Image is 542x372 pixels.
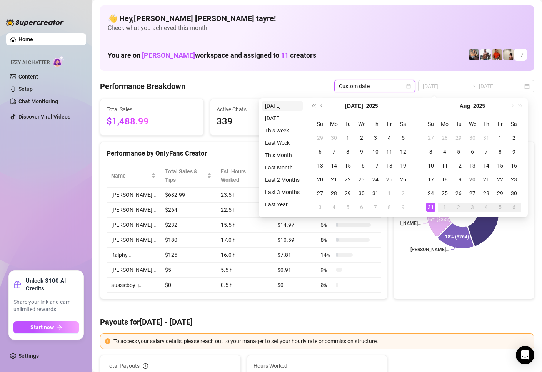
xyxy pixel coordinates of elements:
th: Fr [382,117,396,131]
span: 11 [281,51,289,59]
th: We [355,117,369,131]
div: 3 [426,147,435,156]
td: 2025-09-05 [493,200,507,214]
td: 2025-07-20 [313,173,327,186]
td: $180 [160,233,216,248]
div: 24 [371,175,380,184]
th: We [465,117,479,131]
a: Settings [18,353,39,359]
div: 23 [357,175,366,184]
td: Ralphy… [107,248,160,263]
th: Mo [327,117,341,131]
td: 2025-08-30 [507,186,521,200]
td: 2025-08-23 [507,173,521,186]
div: 18 [385,161,394,170]
td: $5 [160,263,216,278]
td: 2025-07-01 [341,131,355,145]
div: 3 [468,203,477,212]
li: [DATE] [262,114,303,123]
td: 2025-07-27 [424,131,438,145]
h4: Performance Breakdown [100,81,185,92]
div: 12 [399,147,408,156]
th: Su [424,117,438,131]
td: 2025-07-06 [313,145,327,159]
text: [PERSON_NAME]… [382,221,421,226]
div: 1 [385,189,394,198]
div: 5 [343,203,352,212]
td: 2025-08-04 [438,145,452,159]
div: Open Intercom Messenger [516,346,534,364]
td: 2025-08-18 [438,173,452,186]
img: Ralphy [503,49,514,60]
td: 2025-09-04 [479,200,493,214]
div: 26 [399,175,408,184]
td: 15.5 h [216,218,273,233]
td: 2025-08-15 [493,159,507,173]
div: 31 [482,133,491,142]
span: + 7 [517,50,524,59]
td: 2025-07-15 [341,159,355,173]
div: 22 [343,175,352,184]
th: Fr [493,117,507,131]
td: $125 [160,248,216,263]
span: 9 % [320,266,333,274]
td: 2025-07-22 [341,173,355,186]
div: 10 [426,161,435,170]
td: 2025-07-30 [355,186,369,200]
th: Total Sales & Tips [160,164,216,188]
div: 29 [315,133,325,142]
span: 0 % [320,281,333,289]
td: 2025-08-08 [382,200,396,214]
td: 2025-07-28 [438,131,452,145]
td: 17.0 h [216,233,273,248]
span: Total Sales & Tips [165,167,205,184]
div: 28 [482,189,491,198]
td: 2025-08-02 [507,131,521,145]
span: Active Chats [217,105,307,114]
div: 9 [357,147,366,156]
button: Start nowarrow-right [13,321,79,333]
div: 20 [315,175,325,184]
td: 2025-08-29 [493,186,507,200]
div: 13 [468,161,477,170]
td: 2025-08-21 [479,173,493,186]
div: Est. Hours Worked [221,167,262,184]
div: 31 [426,203,435,212]
td: $0 [160,278,216,293]
div: 15 [343,161,352,170]
div: 2 [454,203,463,212]
td: 2025-08-25 [438,186,452,200]
div: 29 [495,189,505,198]
td: 2025-08-26 [452,186,465,200]
td: 2025-07-19 [396,159,410,173]
a: Chat Monitoring [18,98,58,104]
button: Previous month (PageUp) [318,98,326,114]
th: Sa [396,117,410,131]
span: calendar [406,84,411,89]
a: Content [18,74,38,80]
td: 2025-08-05 [341,200,355,214]
img: JUSTIN [480,49,491,60]
span: Izzy AI Chatter [11,59,50,66]
div: 13 [315,161,325,170]
td: 2025-08-10 [424,159,438,173]
img: Justin [492,49,502,60]
td: 2025-07-27 [313,186,327,200]
div: 24 [426,189,435,198]
img: logo-BBDzfeDw.svg [6,18,64,26]
td: 2025-07-29 [341,186,355,200]
td: 2025-06-30 [327,131,341,145]
span: Share your link and earn unlimited rewards [13,298,79,313]
div: 4 [440,147,449,156]
td: [PERSON_NAME]… [107,188,160,203]
span: Check what you achieved this month [108,24,527,32]
div: 9 [509,147,519,156]
td: 2025-08-16 [507,159,521,173]
div: 22 [495,175,505,184]
th: Sa [507,117,521,131]
td: 2025-08-13 [465,159,479,173]
div: 21 [482,175,491,184]
td: 2025-07-03 [369,131,382,145]
td: 2025-07-05 [396,131,410,145]
td: $232 [160,218,216,233]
